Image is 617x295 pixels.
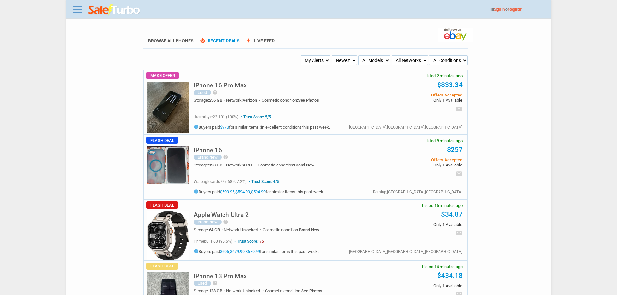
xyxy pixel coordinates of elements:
span: See Photos [298,98,319,103]
a: iPhone 16 [194,148,222,153]
div: Storage: [194,228,224,232]
span: primebulls 60 (95.5%) [194,239,232,244]
span: Trust Score: 5/5 [239,115,271,119]
span: 64 GB [209,227,220,232]
i: email [456,106,462,112]
span: Offers Accepted [364,93,462,97]
div: Used [194,90,211,95]
span: Flash Deal [146,201,178,209]
a: boltLive Feed [246,38,275,48]
span: Listed 8 minutes ago [424,139,463,143]
span: Only 1 Available [364,163,462,167]
span: Only 1 Available [364,222,462,227]
h5: iPhone 13 Pro Max [194,273,247,279]
div: Brand New [194,220,222,225]
div: [GEOGRAPHIC_DATA],[GEOGRAPHIC_DATA],[GEOGRAPHIC_DATA] [349,250,462,254]
i: help [223,219,228,224]
span: Trust Score: 4/5 [247,179,279,184]
div: Storage: [194,289,226,293]
a: Register [508,7,521,12]
div: [GEOGRAPHIC_DATA],[GEOGRAPHIC_DATA],[GEOGRAPHIC_DATA] [349,125,462,129]
div: Network: [226,163,258,167]
div: Cosmetic condition: [258,163,314,167]
span: Make Offer [146,72,179,79]
span: jterrorbyte22 101 (100%) [194,115,238,119]
a: $679.99 [246,249,260,254]
span: bolt [246,37,252,43]
div: Brand New [194,155,222,160]
a: $695 [220,249,229,254]
a: local_fire_departmentRecent Deals [200,38,240,48]
span: AT&T [243,163,253,167]
i: info [194,189,199,194]
span: 128 GB [209,289,222,293]
a: Sign In [494,7,505,12]
span: See Photos [301,289,322,293]
span: 256 GB [209,98,222,103]
span: Unlocked [243,289,260,293]
div: Used [194,281,211,286]
h5: Buyers paid , , for similar items this past week. [194,189,324,194]
span: Unlocked [240,227,258,232]
a: iPhone 16 Pro Max [194,84,247,88]
span: Listed 15 minutes ago [422,203,463,208]
a: $599.95 [220,189,234,194]
div: Storage: [194,98,226,102]
div: Network: [224,228,263,232]
h5: Buyers paid for similar items (in excellent condition) this past week. [194,124,330,129]
i: help [223,154,228,160]
span: or [505,7,521,12]
span: Phones [176,38,194,43]
img: s-l225.jpg [147,146,189,184]
span: local_fire_department [200,37,206,43]
a: $594.99 [235,189,250,194]
a: iPhone 13 Pro Max [194,274,247,279]
div: Cosmetic condition: [265,289,322,293]
a: $970 [220,125,229,130]
i: info [194,124,199,129]
i: help [212,90,218,95]
h5: iPhone 16 [194,147,222,153]
div: Cosmetic condition: [262,98,319,102]
span: Flash Deal [146,137,178,144]
span: 128 GB [209,163,222,167]
a: Apple Watch Ultra 2 [194,213,249,218]
span: Flash Deal [146,263,178,270]
div: Network: [226,289,265,293]
a: $679.99 [230,249,245,254]
span: Only 1 Available [364,284,462,288]
h5: iPhone 16 Pro Max [194,82,247,88]
i: info [194,249,199,254]
i: email [456,230,462,236]
span: Trust Score: [233,239,264,244]
a: Browse AllPhones [148,38,194,43]
i: help [212,280,218,286]
h5: Apple Watch Ultra 2 [194,212,249,218]
img: saleturbo.com - Online Deals and Discount Coupons [88,4,141,16]
div: Storage: [194,163,226,167]
a: $594.99 [251,189,266,194]
h5: Buyers paid , , for similar items this past week. [194,249,319,254]
a: $833.34 [437,81,463,89]
a: $434.18 [437,272,463,279]
span: Verizon [243,98,257,103]
span: Hi! [490,7,494,12]
i: email [456,170,462,177]
span: Listed 2 minutes ago [424,74,463,78]
span: Only 1 Available [364,98,462,102]
span: Listed 16 minutes ago [422,265,463,269]
span: Offers Accepted [364,158,462,162]
img: s-l225.jpg [147,211,189,260]
span: Brand New [294,163,314,167]
div: Cosmetic condition: [263,228,319,232]
span: wareaglecards777 68 (97.2%) [194,179,246,184]
span: Brand New [299,227,319,232]
span: 1/5 [258,239,264,244]
div: Remlap,[GEOGRAPHIC_DATA],[GEOGRAPHIC_DATA] [373,190,462,194]
div: Network: [226,98,262,102]
a: $257 [447,146,463,153]
a: $34.87 [441,210,463,218]
img: s-l225.jpg [147,82,189,133]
